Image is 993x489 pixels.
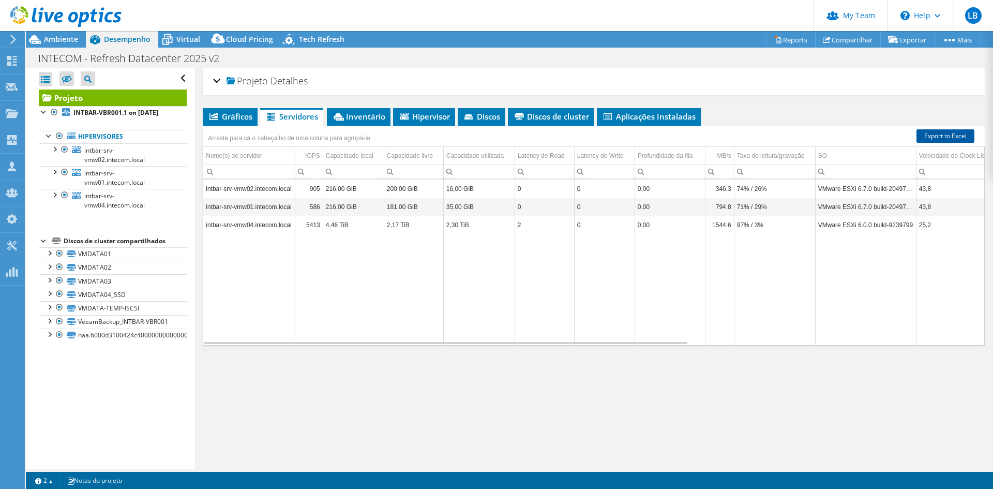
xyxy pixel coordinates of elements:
[227,76,268,86] span: Projeto
[443,216,515,234] td: Column Capacidade utilizada, Value 2,30 TiB
[39,247,187,261] a: VMDATA01
[384,216,443,234] td: Column Capacidade livre, Value 2,17 TiB
[602,111,696,122] span: Aplicações Instaladas
[443,180,515,198] td: Column Capacidade utilizada, Value 16,00 GiB
[323,180,384,198] td: Column Capacidade local, Value 216,00 GiB
[39,90,187,106] a: Projeto
[635,216,705,234] td: Column Profundidade da fila, Value 0,00
[515,198,574,216] td: Column Latency de Read, Value 0
[59,474,129,487] a: Notas do projeto
[73,108,158,117] b: INTBAR-VBR001.1 on [DATE]
[815,180,916,198] td: Column SO, Value VMware ESXi 6.7.0 build-20497097
[965,7,982,24] span: LB
[205,131,373,145] div: Arraste para cá o cabeçalho de uma coluna para agrupá-la
[84,146,145,164] span: intbar-srv-vmw02.intecom.local
[463,111,500,122] span: Discos
[916,129,974,143] a: Export to Excel
[39,189,187,212] a: intbar-srv-vmw04.intecom.local
[265,111,318,122] span: Servidores
[815,32,881,48] a: Compartilhar
[203,165,295,179] td: Column Nome(s) de servidor, Filter cell
[323,147,384,165] td: Capacidade local Column
[39,261,187,274] a: VMDATA02
[766,32,816,48] a: Reports
[176,34,200,44] span: Virtual
[270,75,308,87] span: Detalhes
[705,165,734,179] td: Column MB/s, Filter cell
[323,165,384,179] td: Column Capacidade local, Filter cell
[518,150,565,162] div: Latency de Read
[203,180,295,198] td: Column Nome(s) de servidor, Value intbar-srv-vmw02.intecom.local
[39,130,187,143] a: Hipervisores
[635,165,705,179] td: Column Profundidade da fila, Filter cell
[515,165,574,179] td: Column Latency de Read, Filter cell
[299,34,344,44] span: Tech Refresh
[84,169,145,187] span: intbar-srv-vmw01.intecom.local
[326,150,373,162] div: Capacidade local
[815,198,916,216] td: Column SO, Value VMware ESXi 6.7.0 build-20497097
[203,216,295,234] td: Column Nome(s) de servidor, Value intbar-srv-vmw04.intecom.local
[28,474,60,487] a: 2
[64,235,187,247] div: Discos de cluster compartilhados
[295,165,323,179] td: Column IOPS, Filter cell
[39,274,187,288] a: VMDATA03
[880,32,935,48] a: Exportar
[295,198,323,216] td: Column IOPS, Value 586
[203,198,295,216] td: Column Nome(s) de servidor, Value intbar-srv-vmw01.intecom.local
[39,301,187,315] a: VMDATA-TEMP-ISCSI
[734,147,815,165] td: Taxa de leitura/gravação Column
[387,150,433,162] div: Capacidade livre
[574,216,635,234] td: Column Latency de Write, Value 0
[734,198,815,216] td: Column Taxa de leitura/gravação, Value 71% / 29%
[295,147,323,165] td: IOPS Column
[574,180,635,198] td: Column Latency de Write, Value 0
[39,106,187,120] a: INTBAR-VBR001.1 on [DATE]
[332,111,385,122] span: Inventário
[446,150,504,162] div: Capacidade utilizada
[737,150,805,162] div: Taxa de leitura/gravação
[635,147,705,165] td: Profundidade da fila Column
[574,147,635,165] td: Latency de Write Column
[305,150,320,162] div: IOPS
[323,216,384,234] td: Column Capacidade local, Value 4,46 TiB
[815,216,916,234] td: Column SO, Value VMware ESXi 6.0.0 build-9239799
[900,11,910,20] svg: \n
[443,198,515,216] td: Column Capacidade utilizada, Value 35,00 GiB
[295,180,323,198] td: Column IOPS, Value 905
[384,198,443,216] td: Column Capacidade livre, Value 181,00 GiB
[705,180,734,198] td: Column MB/s, Value 346.3
[443,165,515,179] td: Column Capacidade utilizada, Filter cell
[443,147,515,165] td: Capacidade utilizada Column
[734,216,815,234] td: Column Taxa de leitura/gravação, Value 97% / 3%
[34,53,235,64] h1: INTECOM - Refresh Datacenter 2025 v2
[513,111,589,122] span: Discos de cluster
[515,180,574,198] td: Column Latency de Read, Value 0
[206,150,262,162] div: Nome(s) de servidor
[577,150,624,162] div: Latency de Write
[226,34,273,44] span: Cloud Pricing
[39,315,187,329] a: VeeamBackup_INTBAR-VBR001
[717,150,731,162] div: MB/s
[84,191,145,210] span: intbar-srv-vmw04.intecom.local
[815,165,916,179] td: Column SO, Filter cell
[203,147,295,165] td: Nome(s) de servidor Column
[635,198,705,216] td: Column Profundidade da fila, Value 0,00
[574,198,635,216] td: Column Latency de Write, Value 0
[384,180,443,198] td: Column Capacidade livre, Value 200,00 GiB
[515,147,574,165] td: Latency de Read Column
[384,165,443,179] td: Column Capacidade livre, Filter cell
[384,147,443,165] td: Capacidade livre Column
[104,34,151,44] span: Desempenho
[818,150,827,162] div: SO
[574,165,635,179] td: Column Latency de Write, Filter cell
[39,288,187,301] a: VMDATA04_SSD
[398,111,450,122] span: Hipervisor
[203,126,985,346] div: Data grid
[734,180,815,198] td: Column Taxa de leitura/gravação, Value 74% / 26%
[635,180,705,198] td: Column Profundidade da fila, Value 0,00
[39,166,187,189] a: intbar-srv-vmw01.intecom.local
[515,216,574,234] td: Column Latency de Read, Value 2
[39,143,187,166] a: intbar-srv-vmw02.intecom.local
[208,111,252,122] span: Gráficos
[39,329,187,342] a: naa.6000d3100424c4000000000000000007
